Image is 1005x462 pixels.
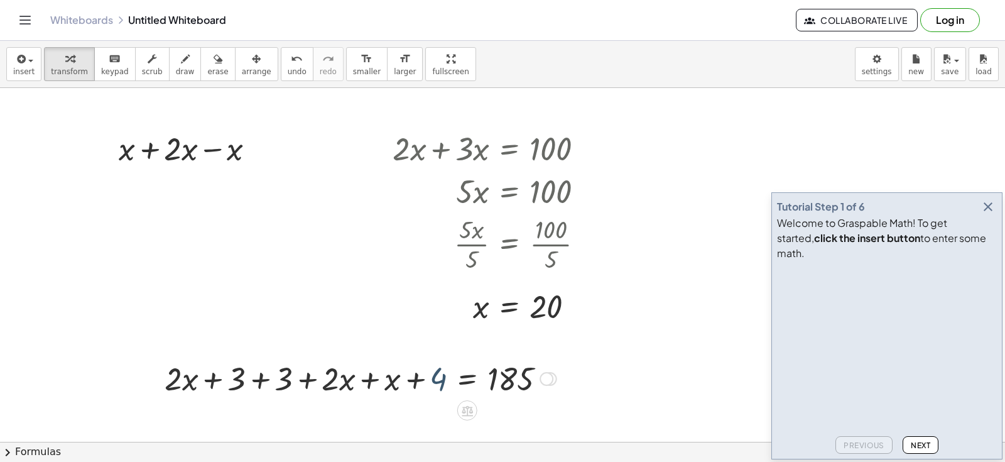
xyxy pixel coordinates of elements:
span: load [975,67,992,76]
button: settings [855,47,899,81]
i: format_size [361,52,372,67]
span: save [941,67,959,76]
div: Apply the same math to both sides of the equation [457,400,477,421]
span: smaller [353,67,381,76]
div: Welcome to Graspable Math! To get started, to enter some math. [777,216,997,261]
button: Log in [920,8,980,32]
span: new [908,67,924,76]
button: redoredo [313,47,344,81]
div: Tutorial Step 1 of 6 [777,199,865,214]
button: undoundo [281,47,313,81]
i: keyboard [109,52,121,67]
button: erase [200,47,235,81]
button: format_sizelarger [387,47,423,81]
span: transform [51,67,88,76]
button: fullscreen [425,47,475,81]
span: insert [13,67,35,76]
span: scrub [142,67,163,76]
a: Whiteboards [50,14,113,26]
button: Toggle navigation [15,10,35,30]
button: draw [169,47,202,81]
button: keyboardkeypad [94,47,136,81]
span: draw [176,67,195,76]
span: undo [288,67,307,76]
button: Collaborate Live [796,9,918,31]
span: Next [911,441,930,450]
span: fullscreen [432,67,469,76]
span: keypad [101,67,129,76]
button: load [969,47,999,81]
button: transform [44,47,95,81]
button: Next [903,436,938,454]
button: new [901,47,932,81]
button: format_sizesmaller [346,47,388,81]
span: settings [862,67,892,76]
i: undo [291,52,303,67]
button: arrange [235,47,278,81]
b: click the insert button [814,231,920,245]
i: format_size [399,52,411,67]
span: arrange [242,67,271,76]
span: erase [207,67,228,76]
button: scrub [135,47,170,81]
span: larger [394,67,416,76]
span: Collaborate Live [807,14,907,26]
button: save [934,47,966,81]
span: redo [320,67,337,76]
i: redo [322,52,334,67]
button: insert [6,47,41,81]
